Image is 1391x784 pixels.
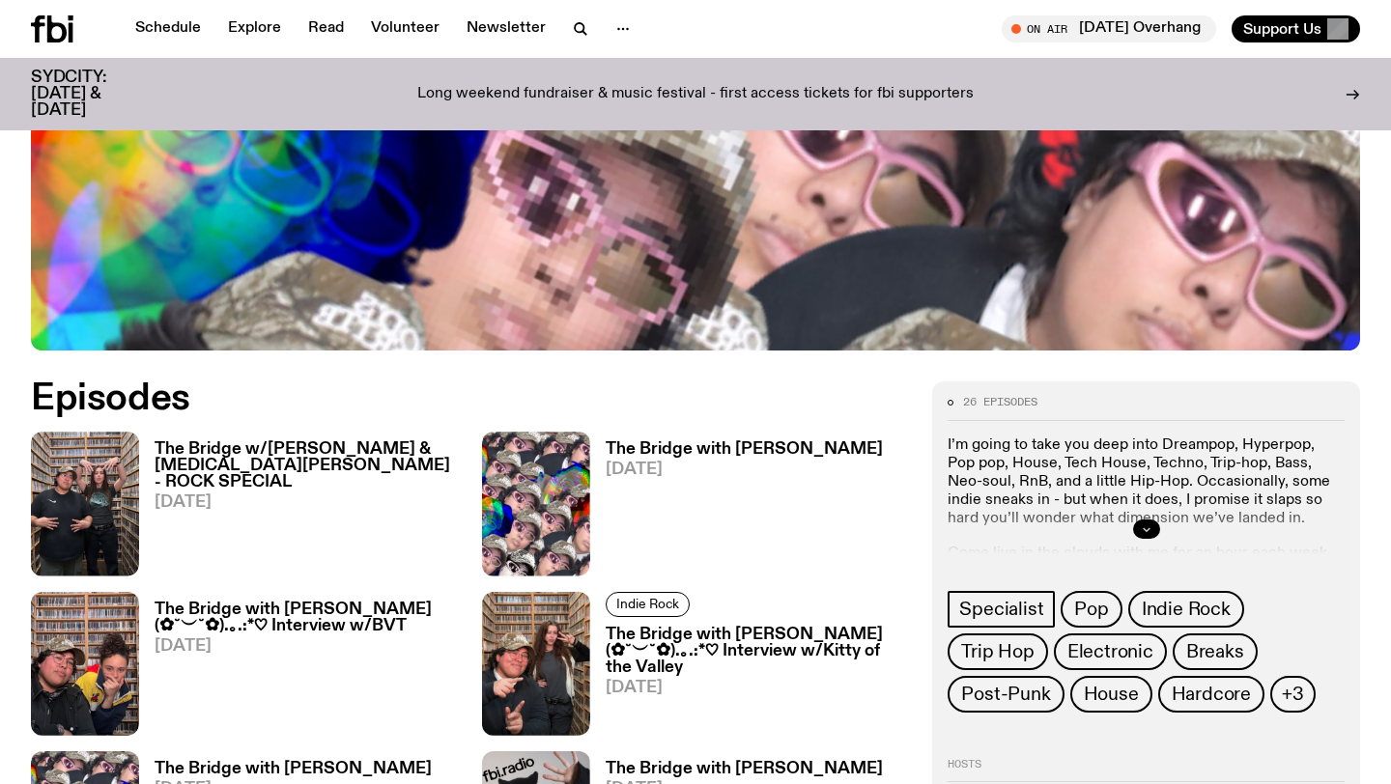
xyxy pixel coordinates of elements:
a: Trip Hop [948,633,1047,670]
span: Hardcore [1172,684,1251,705]
h2: Hosts [948,759,1345,782]
span: Indie Rock [616,597,679,611]
span: [DATE] [155,494,459,511]
h3: The Bridge with [PERSON_NAME] [155,761,432,777]
span: Support Us [1243,20,1321,38]
button: +3 [1270,676,1316,713]
a: The Bridge with [PERSON_NAME][DATE] [590,441,883,575]
h3: The Bridge with [PERSON_NAME] (✿˘︶˘✿).｡.:*♡ Interview w/BVT [155,602,459,634]
h3: The Bridge with [PERSON_NAME] [606,761,883,777]
h3: SYDCITY: [DATE] & [DATE] [31,70,155,119]
a: The Bridge w/[PERSON_NAME] & [MEDICAL_DATA][PERSON_NAME] - ROCK SPECIAL[DATE] [139,441,459,575]
span: Trip Hop [961,641,1034,662]
a: Schedule [124,15,213,42]
a: Indie Rock [606,592,690,617]
span: Indie Rock [1142,599,1231,620]
a: The Bridge with [PERSON_NAME] (✿˘︶˘✿).｡.:*♡ Interview w/Kitty of the Valley[DATE] [590,627,910,736]
span: [DATE] [155,638,459,655]
h3: The Bridge w/[PERSON_NAME] & [MEDICAL_DATA][PERSON_NAME] - ROCK SPECIAL [155,441,459,490]
a: Indie Rock [1128,591,1244,628]
h3: The Bridge with [PERSON_NAME] (✿˘︶˘✿).｡.:*♡ Interview w/Kitty of the Valley [606,627,910,676]
span: [DATE] [606,680,910,696]
a: Explore [216,15,293,42]
a: Hardcore [1158,676,1264,713]
a: Newsletter [455,15,557,42]
a: Post-Punk [948,676,1064,713]
span: House [1084,684,1139,705]
span: Electronic [1067,641,1153,662]
a: Read [297,15,355,42]
span: Pop [1074,599,1108,620]
h3: The Bridge with [PERSON_NAME] [606,441,883,458]
a: Specialist [948,591,1055,628]
h2: Episodes [31,381,909,416]
p: Long weekend fundraiser & music festival - first access tickets for fbi supporters [417,86,974,103]
span: Breaks [1186,641,1244,662]
button: On Air[DATE] Overhang [1002,15,1216,42]
a: House [1070,676,1152,713]
a: Pop [1061,591,1121,628]
a: The Bridge with [PERSON_NAME] (✿˘︶˘✿).｡.:*♡ Interview w/BVT[DATE] [139,602,459,736]
a: Volunteer [359,15,451,42]
a: Breaks [1173,633,1258,670]
span: Specialist [959,599,1043,620]
span: [DATE] [606,462,883,478]
span: Post-Punk [961,684,1050,705]
a: Electronic [1054,633,1167,670]
span: +3 [1282,684,1304,705]
p: I’m going to take you deep into Dreampop, Hyperpop, Pop pop, House, Tech House, Techno, Trip-hop,... [948,436,1345,529]
span: 26 episodes [963,397,1037,407]
button: Support Us [1232,15,1360,42]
